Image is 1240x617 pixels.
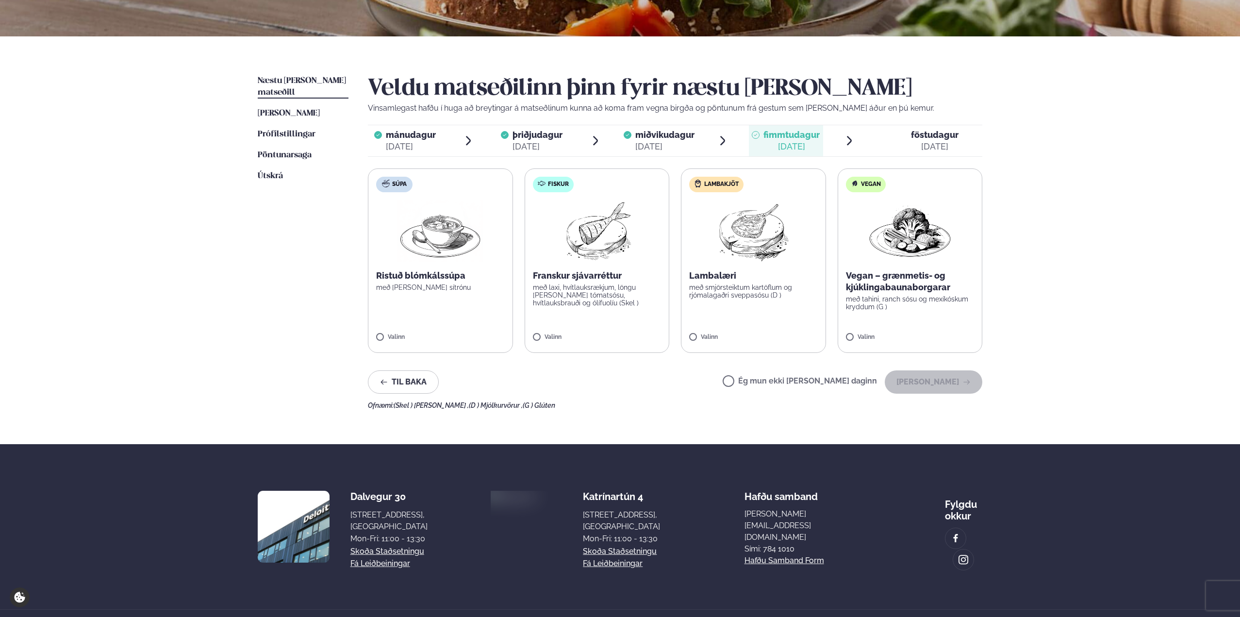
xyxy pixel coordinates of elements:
[763,141,820,152] div: [DATE]
[548,181,569,188] span: Fiskur
[258,130,315,138] span: Prófílstillingar
[704,181,739,188] span: Lambakjöt
[583,558,643,569] a: Fá leiðbeiningar
[258,172,283,180] span: Útskrá
[258,75,348,99] a: Næstu [PERSON_NAME] matseðill
[945,528,966,549] a: image alt
[689,283,818,299] p: með smjörsteiktum kartöflum og rjómalagaðri sveppasósu (D )
[258,77,346,97] span: Næstu [PERSON_NAME] matseðill
[583,509,660,533] div: [STREET_ADDRESS], [GEOGRAPHIC_DATA]
[763,130,820,140] span: fimmtudagur
[635,141,694,152] div: [DATE]
[744,508,861,543] a: [PERSON_NAME][EMAIL_ADDRESS][DOMAIN_NAME]
[523,401,555,409] span: (G ) Glúten
[350,491,428,502] div: Dalvegur 30
[258,108,320,119] a: [PERSON_NAME]
[744,555,824,567] a: Hafðu samband form
[394,401,469,409] span: (Skel ) [PERSON_NAME] ,
[861,181,881,188] span: Vegan
[368,370,439,394] button: Til baka
[368,401,982,409] div: Ofnæmi:
[368,75,982,102] h2: Veldu matseðilinn þinn fyrir næstu [PERSON_NAME]
[392,181,407,188] span: Súpa
[368,102,982,114] p: Vinsamlegast hafðu í huga að breytingar á matseðlinum kunna að koma fram vegna birgða og pöntunum...
[554,200,640,262] img: Fish.png
[953,550,974,570] a: image alt
[846,295,975,311] p: með tahini, ranch sósu og mexíkóskum kryddum (G )
[469,401,523,409] span: (D ) Mjólkurvörur ,
[376,270,505,282] p: Ristuð blómkálssúpa
[382,180,390,187] img: soup.svg
[846,270,975,293] p: Vegan – grænmetis- og kjúklingabaunaborgarar
[744,543,861,555] p: Sími: 784 1010
[538,180,546,187] img: fish.svg
[583,533,660,545] div: Mon-Fri: 11:00 - 13:30
[258,170,283,182] a: Útskrá
[386,141,436,152] div: [DATE]
[376,283,505,291] p: með [PERSON_NAME] sítrónu
[258,491,330,563] img: image alt
[711,200,796,262] img: Lamb-Meat.png
[851,180,859,187] img: Vegan.svg
[950,533,961,544] img: image alt
[694,180,702,187] img: Lamb.svg
[744,483,818,502] span: Hafðu samband
[10,587,30,607] a: Cookie settings
[958,554,969,566] img: image alt
[258,109,320,117] span: [PERSON_NAME]
[258,150,312,161] a: Pöntunarsaga
[945,491,982,522] div: Fylgdu okkur
[397,200,483,262] img: Soup.png
[533,283,661,307] p: með laxi, hvítlauksrækjum, löngu [PERSON_NAME] tómatsósu, hvítlauksbrauði og ólífuolíu (Skel )
[513,130,562,140] span: þriðjudagur
[258,151,312,159] span: Pöntunarsaga
[486,490,535,504] img: image alt
[583,491,660,502] div: Katrínartún 4
[867,200,953,262] img: Vegan.png
[258,129,315,140] a: Prófílstillingar
[885,370,982,394] button: [PERSON_NAME]
[350,546,424,557] a: Skoða staðsetningu
[350,533,428,545] div: Mon-Fri: 11:00 - 13:30
[350,558,410,569] a: Fá leiðbeiningar
[533,270,661,282] p: Franskur sjávarréttur
[513,141,562,152] div: [DATE]
[350,509,428,533] div: [STREET_ADDRESS], [GEOGRAPHIC_DATA]
[583,546,657,557] a: Skoða staðsetningu
[386,130,436,140] span: mánudagur
[635,130,694,140] span: miðvikudagur
[689,270,818,282] p: Lambalæri
[911,141,959,152] div: [DATE]
[911,130,959,140] span: föstudagur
